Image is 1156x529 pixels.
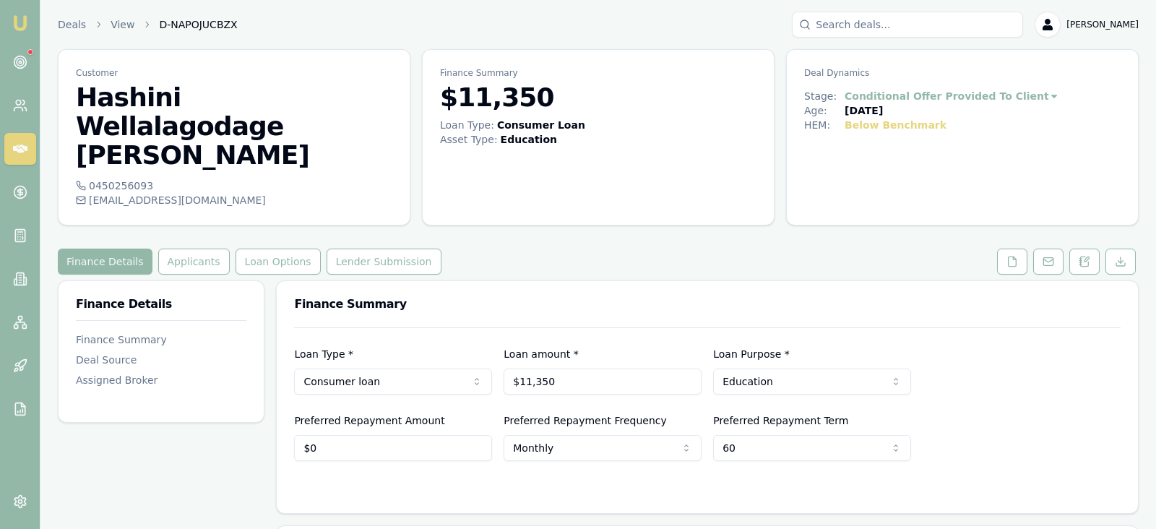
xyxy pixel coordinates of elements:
a: Lender Submission [324,249,444,275]
h3: $11,350 [440,83,756,112]
img: emu-icon-u.png [12,14,29,32]
p: Finance Summary [440,67,756,79]
a: Finance Details [58,249,155,275]
p: Customer [76,67,392,79]
div: [DATE] [845,103,883,118]
div: Asset Type : [440,132,498,147]
a: Deals [58,17,86,32]
div: Finance Summary [76,332,246,347]
h3: Hashini Wellalagodage [PERSON_NAME] [76,83,392,170]
a: Applicants [155,249,233,275]
label: Loan Type * [294,348,353,360]
label: Loan amount * [504,348,579,360]
span: D-NAPOJUCBZX [159,17,237,32]
nav: breadcrumb [58,17,238,32]
button: Conditional Offer Provided To Client [845,89,1059,103]
label: Preferred Repayment Term [713,415,848,426]
button: Finance Details [58,249,152,275]
label: Preferred Repayment Amount [294,415,444,426]
button: Lender Submission [327,249,441,275]
div: 0450256093 [76,179,392,193]
span: [PERSON_NAME] [1066,19,1139,30]
div: Assigned Broker [76,373,246,387]
p: Deal Dynamics [804,67,1121,79]
div: Consumer Loan [497,118,585,132]
h3: Finance Summary [294,298,1121,310]
div: [EMAIL_ADDRESS][DOMAIN_NAME] [76,193,392,207]
input: Search deals [792,12,1023,38]
a: View [111,17,134,32]
input: $ [294,435,492,461]
div: Stage: [804,89,845,103]
button: Applicants [158,249,230,275]
div: Education [501,132,557,147]
div: Below Benchmark [845,118,946,132]
div: HEM: [804,118,845,132]
a: Loan Options [233,249,324,275]
label: Loan Purpose * [713,348,790,360]
div: Age: [804,103,845,118]
label: Preferred Repayment Frequency [504,415,667,426]
h3: Finance Details [76,298,246,310]
input: $ [504,369,702,395]
button: Loan Options [236,249,321,275]
div: Deal Source [76,353,246,367]
div: Loan Type: [440,118,494,132]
